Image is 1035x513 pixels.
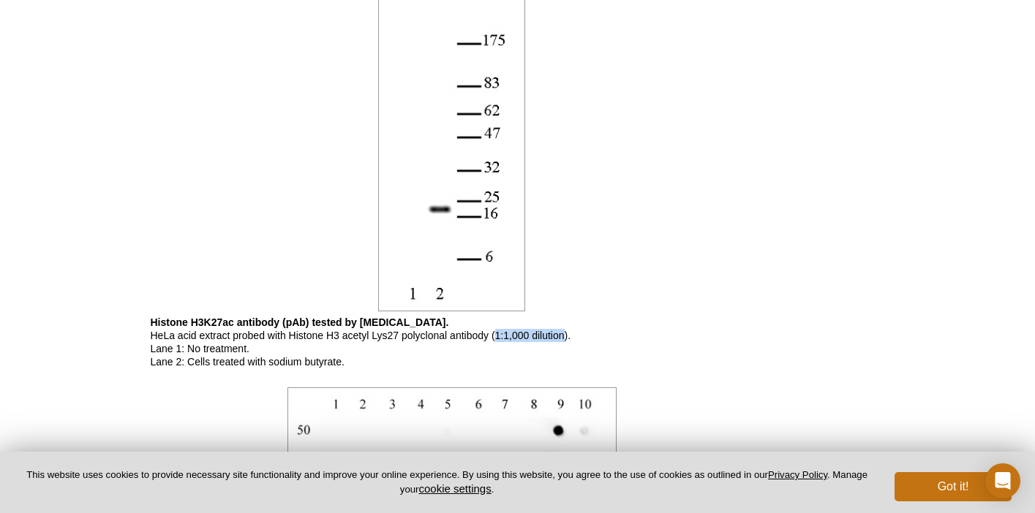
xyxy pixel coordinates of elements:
button: cookie settings [418,482,491,495]
button: Got it! [895,472,1012,501]
a: Privacy Policy [768,469,827,480]
img: Histone H3K27ac antibody (pAb) tested by dot blot analysis. [287,387,617,509]
p: HeLa acid extract probed with Histone H3 acetyl Lys27 polyclonal antibody (1:1,000 dilution). Lan... [151,316,753,368]
div: Open Intercom Messenger [985,463,1020,498]
b: Histone H3K27ac antibody (pAb) tested by [MEDICAL_DATA]. [151,316,449,328]
p: This website uses cookies to provide necessary site functionality and improve your online experie... [23,468,870,496]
